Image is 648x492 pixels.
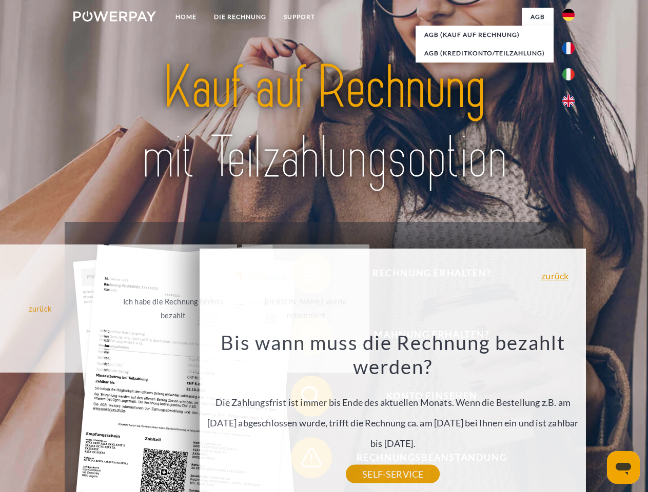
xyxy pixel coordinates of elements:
a: SELF-SERVICE [346,465,440,483]
a: AGB (Kreditkonto/Teilzahlung) [416,44,554,63]
img: title-powerpay_de.svg [98,49,550,196]
img: en [562,95,575,107]
a: AGB (Kauf auf Rechnung) [416,26,554,44]
a: Home [167,8,205,26]
h3: Bis wann muss die Rechnung bezahlt werden? [206,330,580,379]
div: Die Zahlungsfrist ist immer bis Ende des aktuellen Monats. Wenn die Bestellung z.B. am [DATE] abg... [206,330,580,474]
a: agb [522,8,554,26]
img: fr [562,42,575,54]
iframe: Schaltfläche zum Öffnen des Messaging-Fensters [607,451,640,484]
a: SUPPORT [275,8,324,26]
img: it [562,68,575,80]
a: DIE RECHNUNG [205,8,275,26]
a: zurück [541,271,568,280]
img: de [562,9,575,21]
img: logo-powerpay-white.svg [73,11,156,22]
div: Ich habe die Rechnung bereits bezahlt [115,295,231,322]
